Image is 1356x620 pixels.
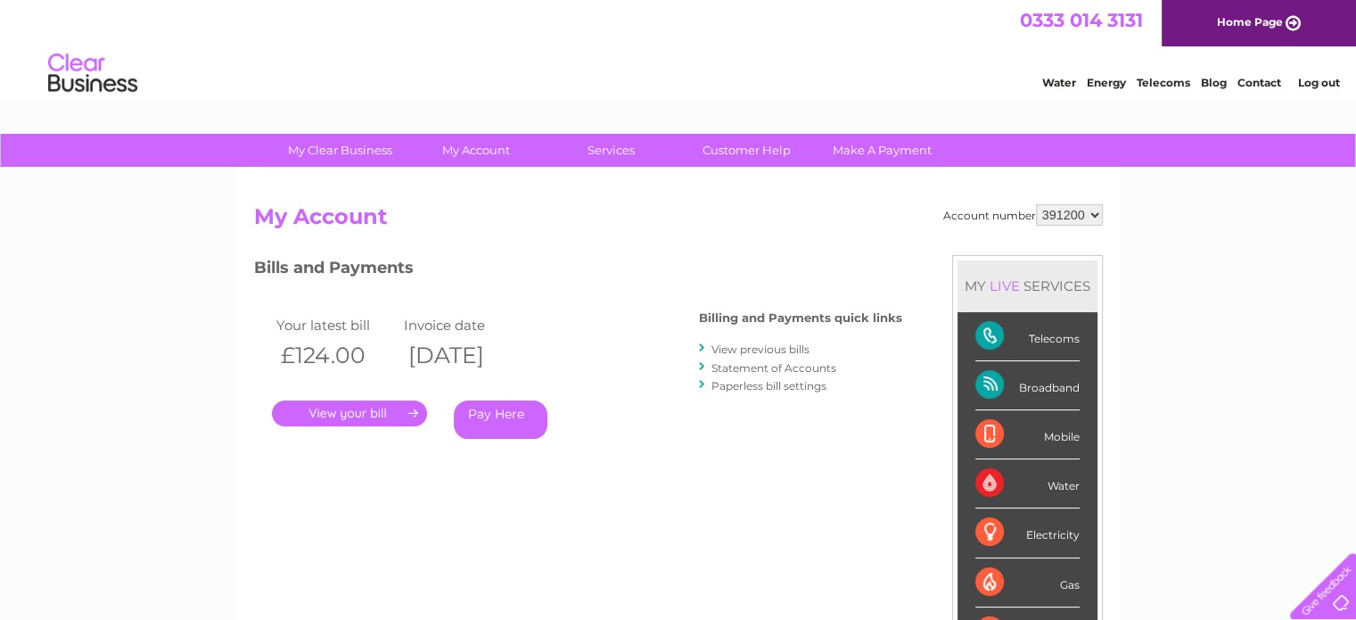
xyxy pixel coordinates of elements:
div: Broadband [975,361,1080,410]
h2: My Account [254,204,1103,238]
div: Gas [975,558,1080,608]
th: £124.00 [272,337,400,374]
a: Services [538,134,685,167]
div: MY SERVICES [957,260,1097,311]
div: LIVE [986,277,1023,294]
div: Electricity [975,508,1080,558]
a: View previous bills [711,343,809,356]
div: Clear Business is a trading name of Verastar Limited (registered in [GEOGRAPHIC_DATA] No. 3667643... [258,10,1100,87]
img: logo.png [47,46,138,101]
a: My Clear Business [267,134,414,167]
a: Water [1042,76,1076,89]
th: [DATE] [399,337,528,374]
a: Make A Payment [809,134,956,167]
a: Log out [1297,76,1339,89]
a: 0333 014 3131 [1020,9,1143,31]
a: Statement of Accounts [711,361,836,375]
div: Mobile [975,410,1080,459]
td: Invoice date [399,313,528,337]
td: Your latest bill [272,313,400,337]
a: Energy [1087,76,1126,89]
div: Telecoms [975,312,1080,361]
a: Pay Here [454,401,547,439]
h4: Billing and Payments quick links [699,311,902,325]
a: Contact [1237,76,1281,89]
a: Customer Help [673,134,820,167]
a: My Account [402,134,549,167]
a: Telecoms [1137,76,1190,89]
h3: Bills and Payments [254,255,902,286]
a: . [272,401,427,426]
div: Account number [943,204,1103,226]
a: Paperless bill settings [711,379,826,393]
a: Blog [1201,76,1227,89]
div: Water [975,459,1080,508]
